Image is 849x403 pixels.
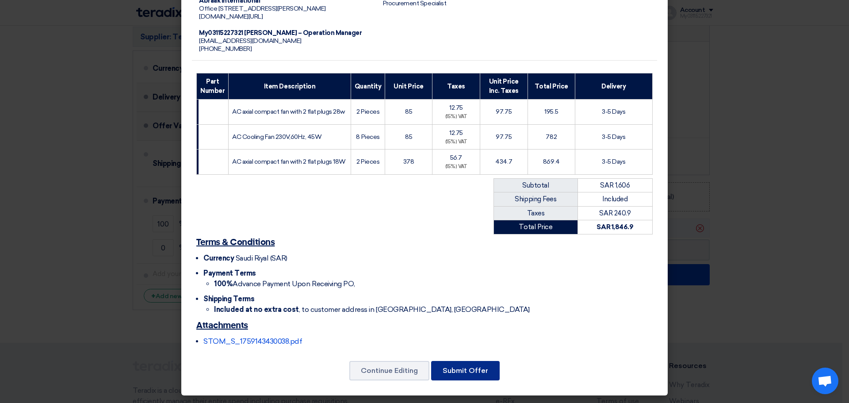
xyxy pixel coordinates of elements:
[203,254,234,262] span: Currency
[214,280,355,288] span: Advance Payment Upon Receiving PO,
[602,195,627,203] span: Included
[203,269,256,277] span: Payment Terms
[496,133,512,141] span: 97.75
[436,138,476,146] div: (15%) VAT
[432,73,480,100] th: Taxes
[232,108,345,115] span: AC axial compact fan with 2 flat plugs 28w
[232,133,321,141] span: AC Cooling Fan 230V,60Hz, 45W
[577,178,652,192] td: SAR 1,606
[356,108,379,115] span: 2 Pieces
[494,178,578,192] td: Subtotal
[403,158,414,165] span: 378
[496,108,512,115] span: 97.75
[528,73,575,100] th: Total Price
[450,154,462,161] span: 56.7
[597,223,633,231] strong: SAR 1,846.9
[214,280,233,288] strong: 100%
[214,304,653,315] li: , to customer address in [GEOGRAPHIC_DATA], [GEOGRAPHIC_DATA]
[495,158,512,165] span: 434.7
[197,73,229,100] th: Part Number
[602,158,625,165] span: 3-5 Days
[449,129,463,137] span: 12.75
[199,29,369,37] div: My03115227321 [PERSON_NAME] – Operation Manager
[436,163,476,171] div: (15%) VAT
[199,37,302,45] span: [EMAIL_ADDRESS][DOMAIN_NAME]
[356,133,379,141] span: 8 Pieces
[196,238,275,247] u: Terms & Conditions
[602,108,625,115] span: 3-5 Days
[494,220,578,234] td: Total Price
[203,295,254,303] span: Shipping Terms
[385,73,432,100] th: Unit Price
[236,254,287,262] span: Saudi Riyal (SAR)
[544,108,558,115] span: 195.5
[199,45,252,53] span: [PHONE_NUMBER]
[349,361,429,380] button: Continue Editing
[449,104,463,111] span: 12.75
[543,158,560,165] span: 869.4
[199,13,263,20] span: [DOMAIN_NAME][URL]
[229,73,351,100] th: Item Description
[546,133,557,141] span: 782
[602,133,625,141] span: 3-5 Days
[203,337,302,345] a: STOM_S_1759143430038.pdf
[494,192,578,207] td: Shipping Fees
[812,368,838,394] div: Open chat
[575,73,652,100] th: Delivery
[199,5,326,12] span: Office [STREET_ADDRESS][PERSON_NAME]
[214,305,299,314] strong: Included at no extra cost
[480,73,528,100] th: Unit Price Inc. Taxes
[431,361,500,380] button: Submit Offer
[436,113,476,121] div: (15%) VAT
[494,206,578,220] td: Taxes
[196,321,248,330] u: Attachments
[599,209,631,217] span: SAR 240.9
[405,133,412,141] span: 85
[356,158,379,165] span: 2 Pieces
[351,73,385,100] th: Quantity
[232,158,346,165] span: AC axial compact fan with 2 flat plugs 18W
[405,108,412,115] span: 85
